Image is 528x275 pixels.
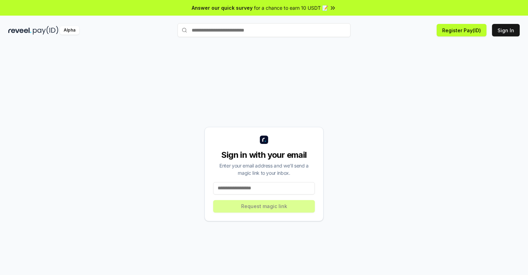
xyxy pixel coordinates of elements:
img: pay_id [33,26,58,35]
button: Sign In [492,24,520,36]
div: Sign in with your email [213,149,315,161]
img: logo_small [260,136,268,144]
span: for a chance to earn 10 USDT 📝 [254,4,328,11]
button: Register Pay(ID) [437,24,486,36]
span: Answer our quick survey [192,4,253,11]
div: Alpha [60,26,79,35]
img: reveel_dark [8,26,31,35]
div: Enter your email address and we’ll send a magic link to your inbox. [213,162,315,177]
